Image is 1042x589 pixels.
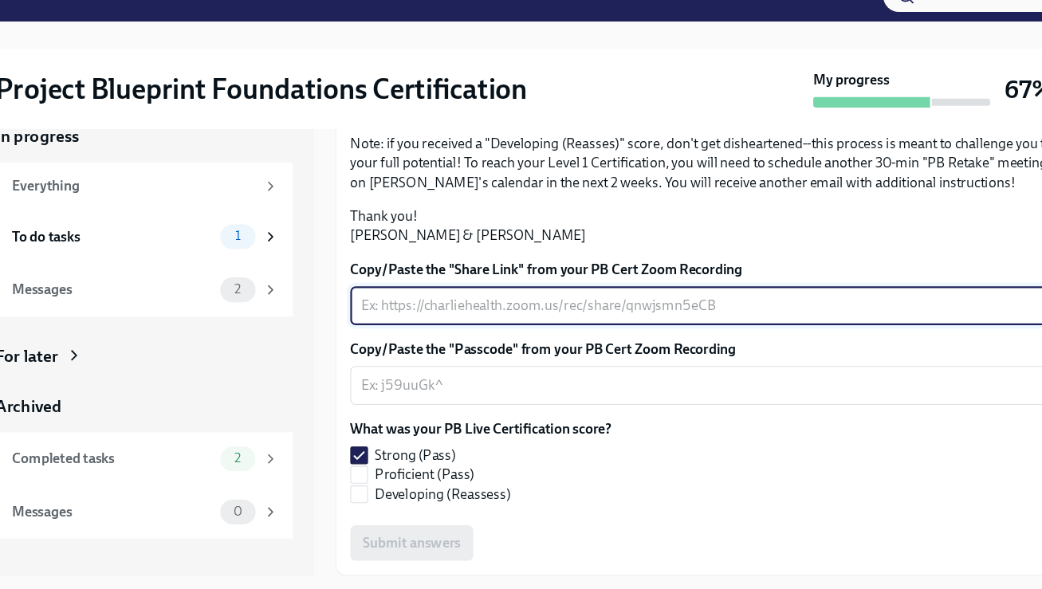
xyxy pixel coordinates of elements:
span: Developing (Reassess) [387,462,509,480]
a: In progress [45,139,313,159]
div: Messages [60,278,241,296]
p: Thank you! [PERSON_NAME] & [PERSON_NAME] [364,212,1003,247]
img: CharlieHealth [32,10,120,35]
span: 0 [250,481,277,493]
div: To do tasks [60,230,241,248]
label: What was your PB Live Certification score? [364,403,600,421]
span: Proficient (Pass) [387,445,476,462]
strong: My progress [781,89,850,107]
a: To do tasks1 [45,215,313,263]
p: Note: if you received a "Developing (Reasses)" score, don't get disheartened--this process is mea... [364,147,1003,199]
a: For later [45,336,313,357]
div: Messages [60,478,241,496]
a: Everything [45,172,313,215]
div: Everything [60,185,279,202]
h2: Project Blueprint Foundations Certification [45,90,524,122]
h3: 67% [954,92,997,120]
a: Completed tasks2 [45,415,313,463]
label: Copy/Paste the "Share Link" from your PB Cert Zoom Recording [364,260,1003,277]
span: Strong (Pass) [387,427,459,445]
label: Copy/Paste the "Passcode" from your PB Cert Zoom Recording [364,332,1003,349]
span: 2 [250,433,275,445]
a: Messages2 [45,263,313,311]
span: 2 [250,281,275,293]
div: Completed tasks [60,430,241,448]
span: 1 [251,233,275,245]
a: Archived [45,382,313,402]
div: For later [45,336,101,357]
a: Messages0 [45,463,313,511]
